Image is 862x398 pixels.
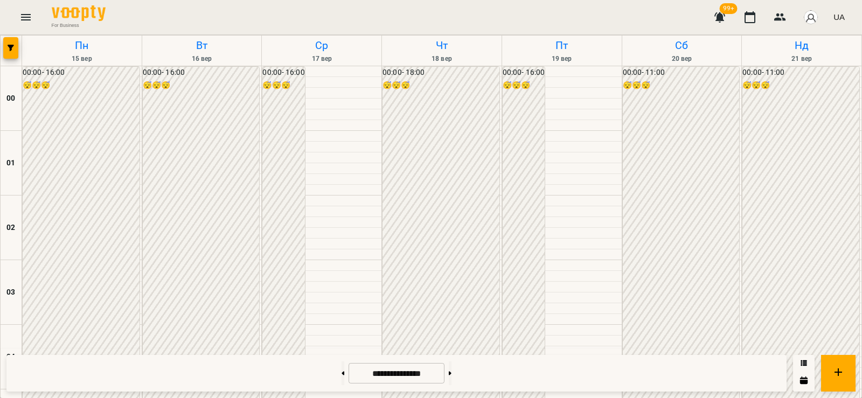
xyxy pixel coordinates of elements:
[143,67,260,79] h6: 00:00 - 16:00
[623,80,740,92] h6: 😴😴😴
[384,54,500,64] h6: 18 вер
[803,10,818,25] img: avatar_s.png
[833,11,845,23] span: UA
[52,22,106,29] span: For Business
[720,3,738,14] span: 99+
[23,80,140,92] h6: 😴😴😴
[743,54,860,64] h6: 21 вер
[24,37,140,54] h6: Пн
[623,67,740,79] h6: 00:00 - 11:00
[383,80,499,92] h6: 😴😴😴
[504,37,620,54] h6: Пт
[144,54,260,64] h6: 16 вер
[6,222,15,234] h6: 02
[263,54,380,64] h6: 17 вер
[13,4,39,30] button: Menu
[144,37,260,54] h6: Вт
[23,67,140,79] h6: 00:00 - 16:00
[624,37,740,54] h6: Сб
[829,7,849,27] button: UA
[742,80,859,92] h6: 😴😴😴
[503,80,545,92] h6: 😴😴😴
[383,67,499,79] h6: 00:00 - 18:00
[743,37,860,54] h6: Нд
[24,54,140,64] h6: 15 вер
[6,287,15,298] h6: 03
[384,37,500,54] h6: Чт
[262,80,304,92] h6: 😴😴😴
[503,67,545,79] h6: 00:00 - 16:00
[6,157,15,169] h6: 01
[143,80,260,92] h6: 😴😴😴
[262,67,304,79] h6: 00:00 - 16:00
[263,37,380,54] h6: Ср
[624,54,740,64] h6: 20 вер
[742,67,859,79] h6: 00:00 - 11:00
[52,5,106,21] img: Voopty Logo
[6,93,15,104] h6: 00
[504,54,620,64] h6: 19 вер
